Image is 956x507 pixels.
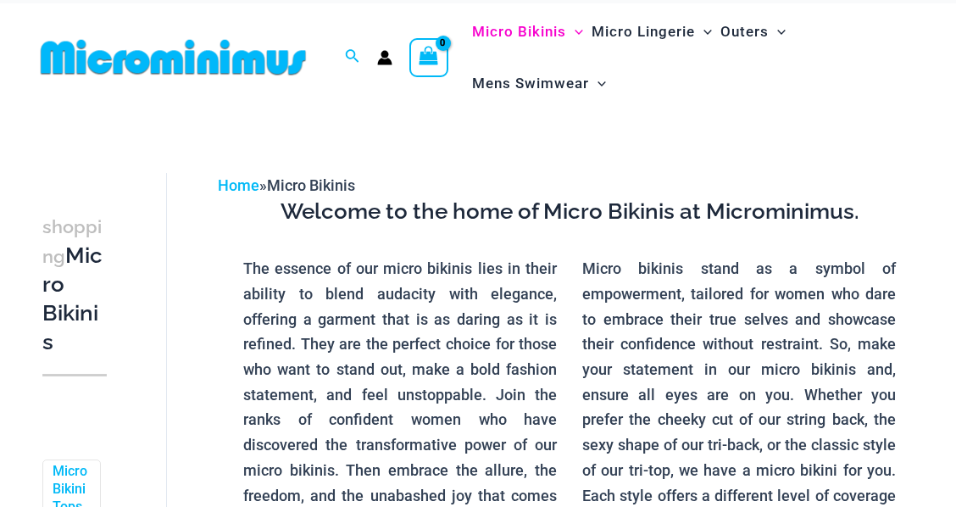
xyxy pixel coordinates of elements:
[468,6,587,58] a: Micro BikinisMenu ToggleMenu Toggle
[587,6,716,58] a: Micro LingerieMenu ToggleMenu Toggle
[267,176,355,194] span: Micro Bikinis
[716,6,790,58] a: OutersMenu ToggleMenu Toggle
[566,10,583,53] span: Menu Toggle
[720,10,769,53] span: Outers
[231,198,909,226] h3: Welcome to the home of Micro Bikinis at Microminimus.
[592,10,695,53] span: Micro Lingerie
[42,216,102,267] span: shopping
[769,10,786,53] span: Menu Toggle
[468,58,610,109] a: Mens SwimwearMenu ToggleMenu Toggle
[377,50,392,65] a: Account icon link
[345,47,360,68] a: Search icon link
[589,62,606,105] span: Menu Toggle
[218,176,259,194] a: Home
[472,10,566,53] span: Micro Bikinis
[695,10,712,53] span: Menu Toggle
[409,38,448,77] a: View Shopping Cart, empty
[472,62,589,105] span: Mens Swimwear
[465,3,922,112] nav: Site Navigation
[34,38,313,76] img: MM SHOP LOGO FLAT
[218,176,355,194] span: »
[42,212,107,357] h3: Micro Bikinis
